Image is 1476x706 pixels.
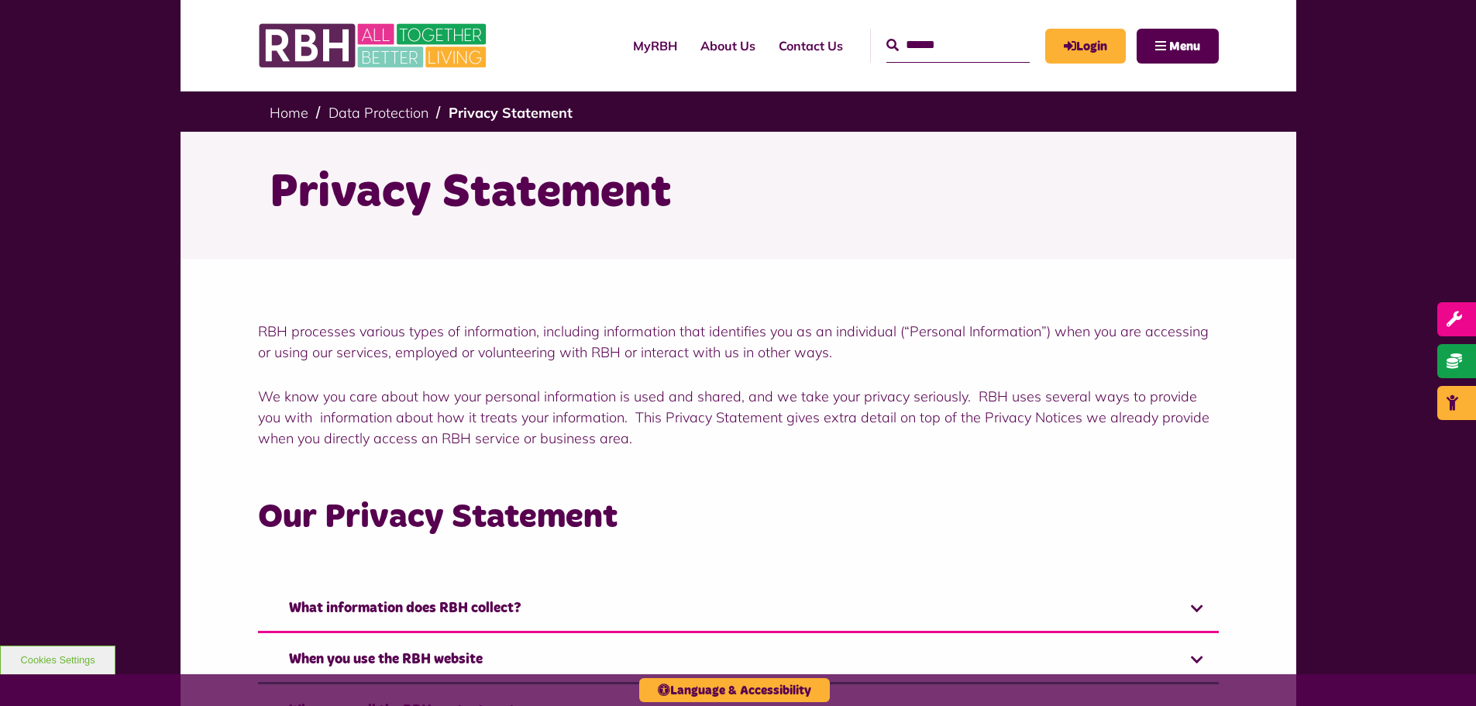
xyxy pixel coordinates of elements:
a: Home [270,104,308,122]
a: When you use the RBH website [258,637,1219,684]
iframe: Netcall Web Assistant for live chat [1406,636,1476,706]
a: MyRBH [621,25,689,67]
a: Privacy Statement [449,104,573,122]
p: We know you care about how your personal information is used and shared, and we take your privacy... [258,386,1219,449]
a: MyRBH [1045,29,1126,64]
button: Navigation [1137,29,1219,64]
a: Contact Us [767,25,855,67]
span: Menu [1169,40,1200,53]
p: RBH processes various types of information, including information that identifies you as an indiv... [258,321,1219,363]
button: Language & Accessibility [639,678,830,702]
h3: Our Privacy Statement [258,495,1219,539]
a: Data Protection [329,104,428,122]
img: RBH [258,15,490,76]
a: What information does RBH collect? [258,586,1219,633]
a: About Us [689,25,767,67]
h1: Privacy Statement [270,163,1207,223]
